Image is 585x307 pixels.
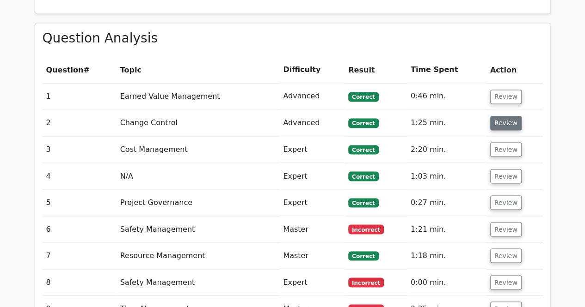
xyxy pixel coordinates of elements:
td: 1:18 min. [407,242,486,269]
td: Cost Management [117,136,280,163]
td: 1:25 min. [407,110,486,136]
span: Incorrect [348,224,384,234]
th: Result [345,57,407,83]
td: Project Governance [117,189,280,216]
button: Review [490,222,522,236]
span: Question [46,66,84,74]
span: Correct [348,198,378,207]
td: Expert [279,269,345,295]
td: Advanced [279,110,345,136]
td: 4 [43,163,117,189]
td: 3 [43,136,117,163]
th: # [43,57,117,83]
button: Review [490,116,522,130]
h3: Question Analysis [43,30,543,46]
td: 2 [43,110,117,136]
td: 0:27 min. [407,189,486,216]
th: Time Spent [407,57,486,83]
td: 1:03 min. [407,163,486,189]
td: Master [279,216,345,242]
button: Review [490,90,522,104]
td: Safety Management [117,216,280,242]
th: Topic [117,57,280,83]
td: Earned Value Management [117,83,280,109]
span: Correct [348,92,378,101]
span: Correct [348,145,378,154]
td: N/A [117,163,280,189]
th: Difficulty [279,57,345,83]
th: Action [486,57,543,83]
td: 8 [43,269,117,295]
button: Review [490,275,522,289]
td: Change Control [117,110,280,136]
span: Correct [348,171,378,181]
td: 5 [43,189,117,216]
span: Incorrect [348,277,384,287]
td: 0:00 min. [407,269,486,295]
td: 7 [43,242,117,269]
td: Expert [279,136,345,163]
td: 1 [43,83,117,109]
td: 6 [43,216,117,242]
span: Correct [348,251,378,260]
td: 1:21 min. [407,216,486,242]
td: Safety Management [117,269,280,295]
td: Expert [279,189,345,216]
td: Expert [279,163,345,189]
td: Advanced [279,83,345,109]
td: 0:46 min. [407,83,486,109]
button: Review [490,195,522,210]
button: Review [490,169,522,183]
td: 2:20 min. [407,136,486,163]
span: Correct [348,118,378,127]
td: Master [279,242,345,269]
td: Resource Management [117,242,280,269]
button: Review [490,248,522,263]
button: Review [490,142,522,157]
